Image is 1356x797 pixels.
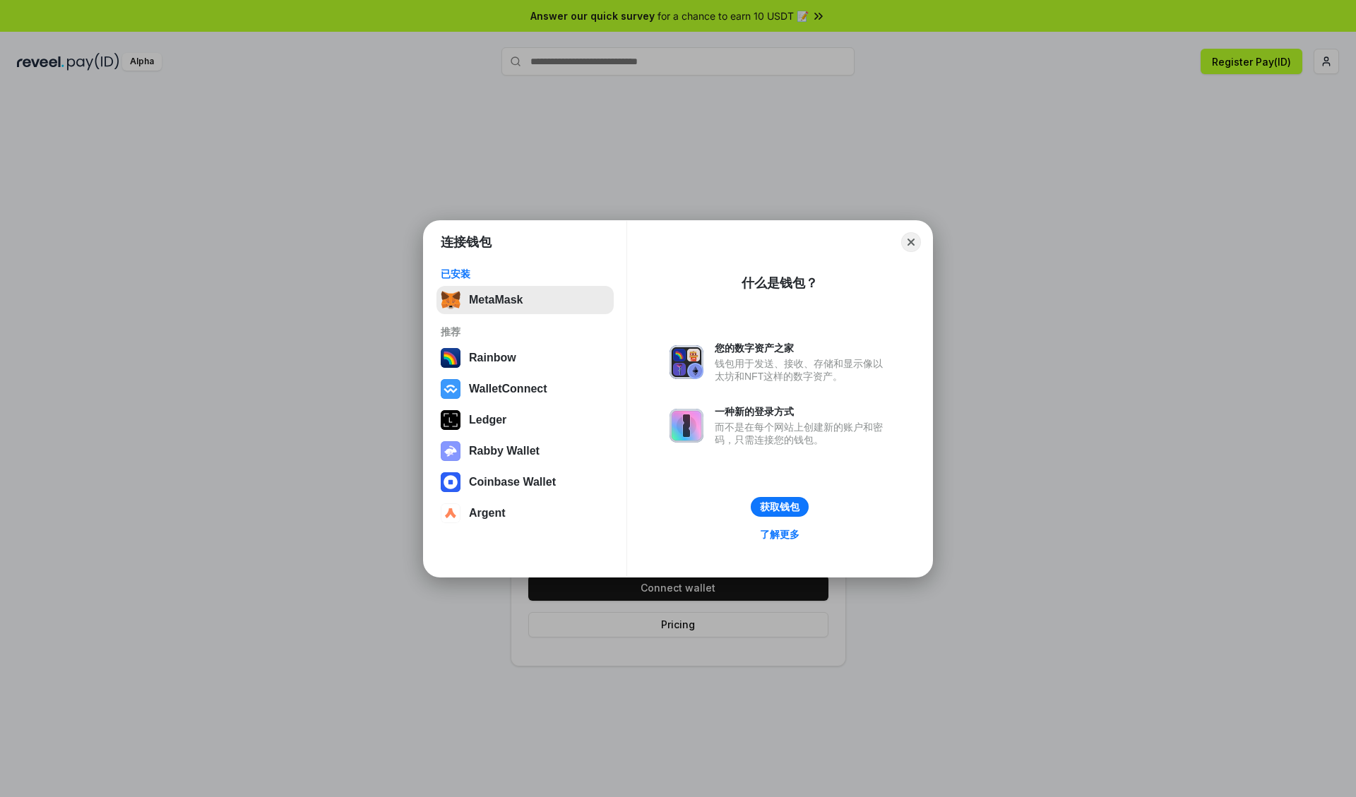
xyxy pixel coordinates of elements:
[441,410,460,430] img: svg+xml,%3Csvg%20xmlns%3D%22http%3A%2F%2Fwww.w3.org%2F2000%2Fsvg%22%20width%3D%2228%22%20height%3...
[469,476,556,489] div: Coinbase Wallet
[901,232,921,252] button: Close
[469,383,547,395] div: WalletConnect
[436,406,614,434] button: Ledger
[469,445,540,457] div: Rabby Wallet
[436,499,614,527] button: Argent
[436,344,614,372] button: Rainbow
[760,528,799,541] div: 了解更多
[715,342,890,354] div: 您的数字资产之家
[441,348,460,368] img: svg+xml,%3Csvg%20width%3D%22120%22%20height%3D%22120%22%20viewBox%3D%220%200%20120%20120%22%20fil...
[670,409,703,443] img: svg+xml,%3Csvg%20xmlns%3D%22http%3A%2F%2Fwww.w3.org%2F2000%2Fsvg%22%20fill%3D%22none%22%20viewBox...
[441,325,609,338] div: 推荐
[715,357,890,383] div: 钱包用于发送、接收、存储和显示像以太坊和NFT这样的数字资产。
[436,375,614,403] button: WalletConnect
[715,405,890,418] div: 一种新的登录方式
[441,472,460,492] img: svg+xml,%3Csvg%20width%3D%2228%22%20height%3D%2228%22%20viewBox%3D%220%200%2028%2028%22%20fill%3D...
[715,421,890,446] div: 而不是在每个网站上创建新的账户和密码，只需连接您的钱包。
[436,468,614,496] button: Coinbase Wallet
[469,352,516,364] div: Rainbow
[469,294,523,306] div: MetaMask
[441,441,460,461] img: svg+xml,%3Csvg%20xmlns%3D%22http%3A%2F%2Fwww.w3.org%2F2000%2Fsvg%22%20fill%3D%22none%22%20viewBox...
[760,501,799,513] div: 获取钱包
[436,437,614,465] button: Rabby Wallet
[441,234,492,251] h1: 连接钱包
[670,345,703,379] img: svg+xml,%3Csvg%20xmlns%3D%22http%3A%2F%2Fwww.w3.org%2F2000%2Fsvg%22%20fill%3D%22none%22%20viewBox...
[742,275,818,292] div: 什么是钱包？
[441,503,460,523] img: svg+xml,%3Csvg%20width%3D%2228%22%20height%3D%2228%22%20viewBox%3D%220%200%2028%2028%22%20fill%3D...
[751,525,808,544] a: 了解更多
[751,497,809,517] button: 获取钱包
[441,268,609,280] div: 已安装
[436,286,614,314] button: MetaMask
[469,507,506,520] div: Argent
[469,414,506,426] div: Ledger
[441,290,460,310] img: svg+xml,%3Csvg%20fill%3D%22none%22%20height%3D%2233%22%20viewBox%3D%220%200%2035%2033%22%20width%...
[441,379,460,399] img: svg+xml,%3Csvg%20width%3D%2228%22%20height%3D%2228%22%20viewBox%3D%220%200%2028%2028%22%20fill%3D...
